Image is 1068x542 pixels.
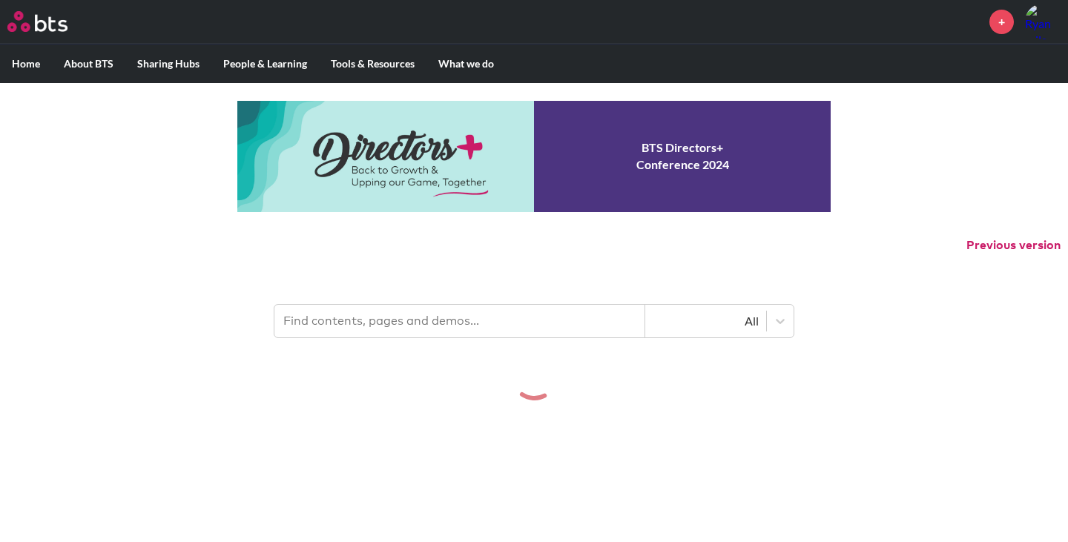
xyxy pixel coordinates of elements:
label: Sharing Hubs [125,44,211,83]
a: Go home [7,11,95,32]
img: Ryan Stiles [1025,4,1061,39]
input: Find contents, pages and demos... [274,305,645,337]
label: People & Learning [211,44,319,83]
img: BTS Logo [7,11,67,32]
label: Tools & Resources [319,44,426,83]
button: Previous version [966,237,1061,254]
label: About BTS [52,44,125,83]
a: Profile [1025,4,1061,39]
label: What we do [426,44,506,83]
a: Conference 2024 [237,101,831,212]
a: + [989,10,1014,34]
div: All [653,313,759,329]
